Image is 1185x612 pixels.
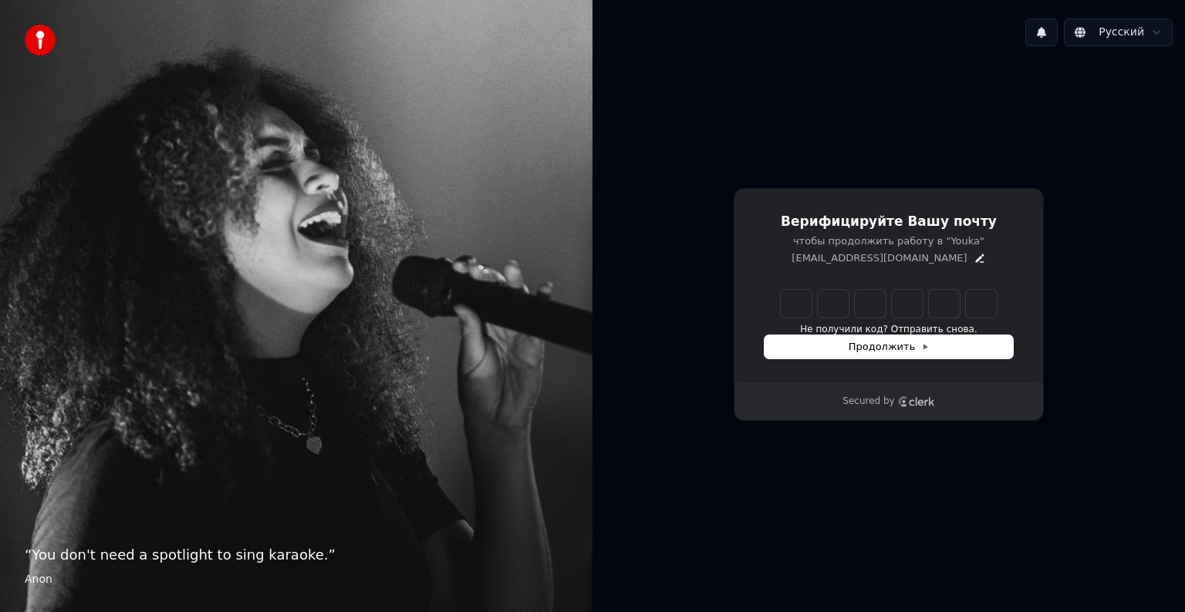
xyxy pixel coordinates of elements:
[842,395,894,408] p: Secured by
[765,234,1013,248] p: чтобы продолжить работу в "Youka"
[765,213,1013,231] h1: Верифицируйте Вашу почту
[25,25,56,55] img: youka
[898,396,935,407] a: Clerk logo
[25,572,568,587] footer: Anon
[792,251,967,265] p: [EMAIL_ADDRESS][DOMAIN_NAME]
[25,544,568,566] p: “ You don't need a spotlight to sing karaoke. ”
[781,290,1028,318] input: Enter verification code
[800,324,977,336] button: Не получили код? Отправить снова.
[765,335,1013,358] button: Продолжить
[974,252,986,264] button: Edit
[849,340,930,354] span: Продолжить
